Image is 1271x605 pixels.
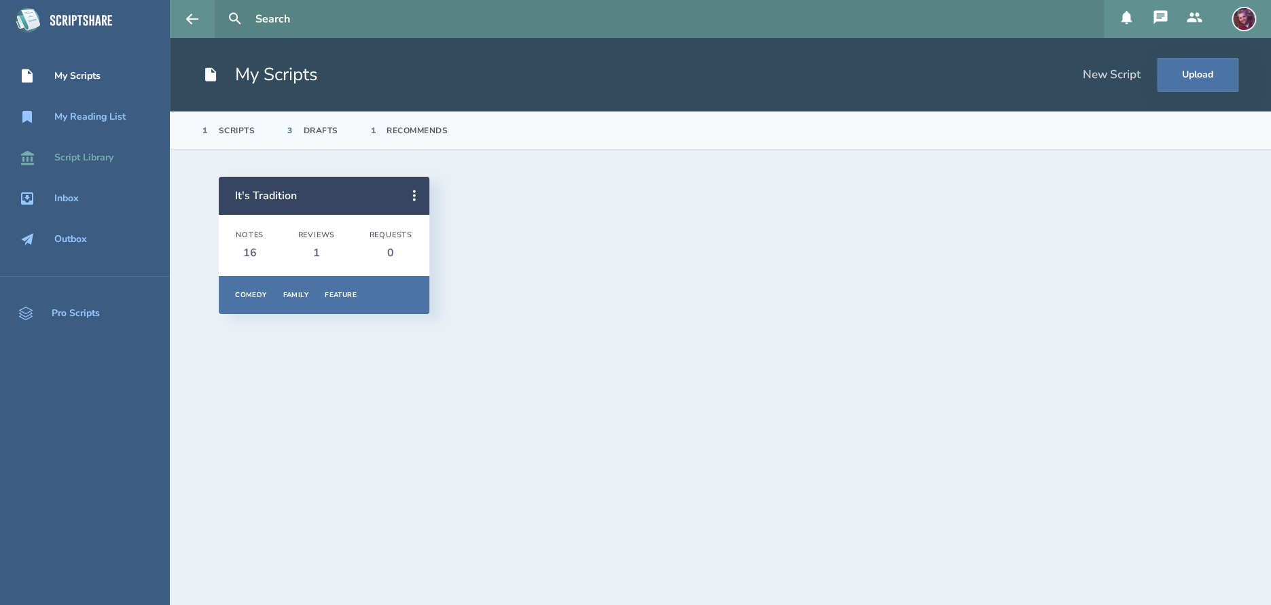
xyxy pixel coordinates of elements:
div: Inbox [54,193,79,204]
button: Upload [1157,58,1238,92]
div: My Scripts [54,71,101,82]
h1: My Scripts [202,63,318,87]
div: 1 [371,125,376,136]
div: Drafts [304,125,338,136]
div: Requests [369,230,412,240]
div: Pro Scripts [52,308,100,319]
div: 1 [298,245,336,260]
a: It's Tradition [235,188,297,203]
div: 1 [202,125,208,136]
div: Feature [325,290,357,300]
div: Comedy [235,290,267,300]
img: user_1718118867-crop.jpg [1232,7,1256,31]
div: Outbox [54,234,87,245]
div: Recommends [387,125,448,136]
div: Script Library [54,152,113,163]
div: New Script [1083,67,1141,82]
div: Scripts [219,125,255,136]
div: Notes [236,230,264,240]
div: My Reading List [54,111,126,122]
div: Family [283,290,309,300]
div: 0 [369,245,412,260]
div: 3 [287,125,293,136]
div: 16 [236,245,264,260]
div: Reviews [298,230,336,240]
